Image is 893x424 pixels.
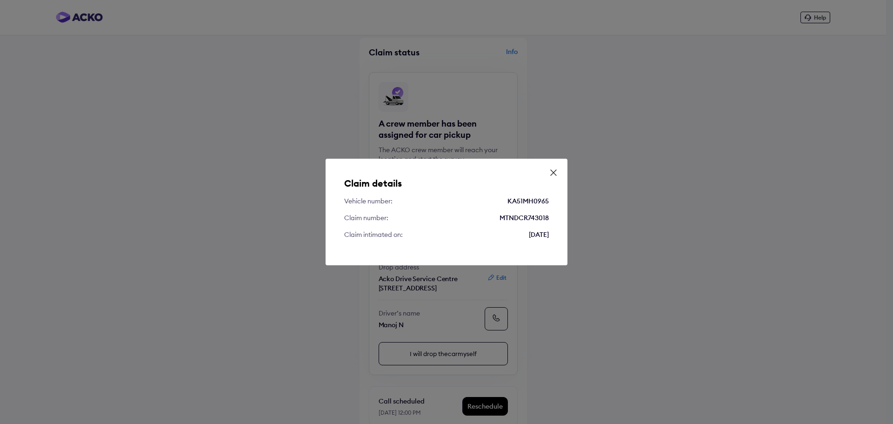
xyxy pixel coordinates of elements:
div: MTNDCR743018 [500,213,549,222]
div: Vehicle number: [344,196,393,206]
div: Claim number: [344,213,388,222]
h5: Claim details [344,177,549,189]
div: [DATE] [529,230,549,239]
div: Claim intimated on: [344,230,403,239]
div: KA51MH0965 [507,196,549,206]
